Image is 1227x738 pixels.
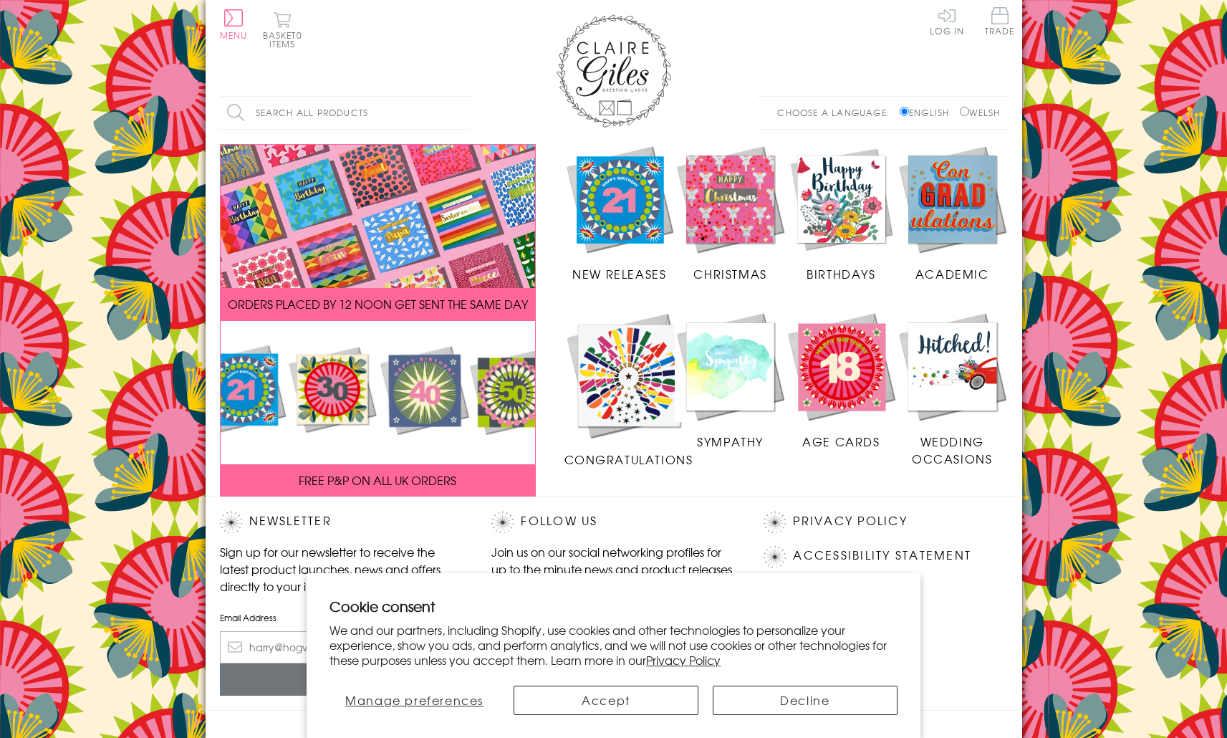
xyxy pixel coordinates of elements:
span: Christmas [693,265,766,282]
input: Subscribe [220,663,463,696]
a: Trade [985,7,1015,38]
span: ORDERS PLACED BY 12 NOON GET SENT THE SAME DAY [228,295,528,312]
label: Email Address [220,611,463,624]
a: Log In [930,7,964,35]
a: Accessibility Statement [793,546,971,565]
button: Basket0 items [263,11,302,48]
label: English [900,106,956,119]
input: Welsh [960,107,969,116]
p: Join us on our social networking profiles for up to the minute news and product releases the mome... [491,543,735,595]
h2: Cookie consent [329,596,898,616]
button: Menu [220,9,248,39]
a: Birthdays [786,144,897,283]
h2: Follow Us [491,512,735,533]
p: We and our partners, including Shopify, use cookies and other technologies to personalize your ex... [329,623,898,667]
input: English [900,107,909,116]
span: 0 items [269,29,302,50]
input: Search [456,97,471,129]
a: Academic [897,144,1008,283]
span: Congratulations [564,451,693,468]
img: Claire Giles Greetings Cards [557,14,671,128]
button: Accept [514,686,698,715]
span: FREE P&P ON ALL UK ORDERS [299,471,456,489]
input: harry@hogwarts.edu [220,631,463,663]
span: Manage preferences [345,691,483,709]
span: Wedding Occasions [912,433,992,467]
button: Manage preferences [329,686,499,715]
a: Wedding Occasions [897,311,1008,467]
a: Age Cards [786,311,897,450]
label: Welsh [960,106,1001,119]
span: Age Cards [802,433,880,450]
span: Academic [915,265,989,282]
input: Search all products [220,97,471,129]
a: Privacy Policy [793,512,907,531]
span: Trade [985,7,1015,35]
button: Decline [713,686,898,715]
p: Choose a language: [777,106,897,119]
a: Sympathy [675,311,786,450]
span: Birthdays [807,265,875,282]
a: Congratulations [564,311,693,468]
span: Menu [220,29,248,42]
a: Christmas [675,144,786,283]
a: New Releases [564,144,675,283]
p: Sign up for our newsletter to receive the latest product launches, news and offers directly to yo... [220,543,463,595]
span: New Releases [572,265,666,282]
a: Privacy Policy [646,651,721,668]
h2: Newsletter [220,512,463,533]
span: Sympathy [697,433,764,450]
